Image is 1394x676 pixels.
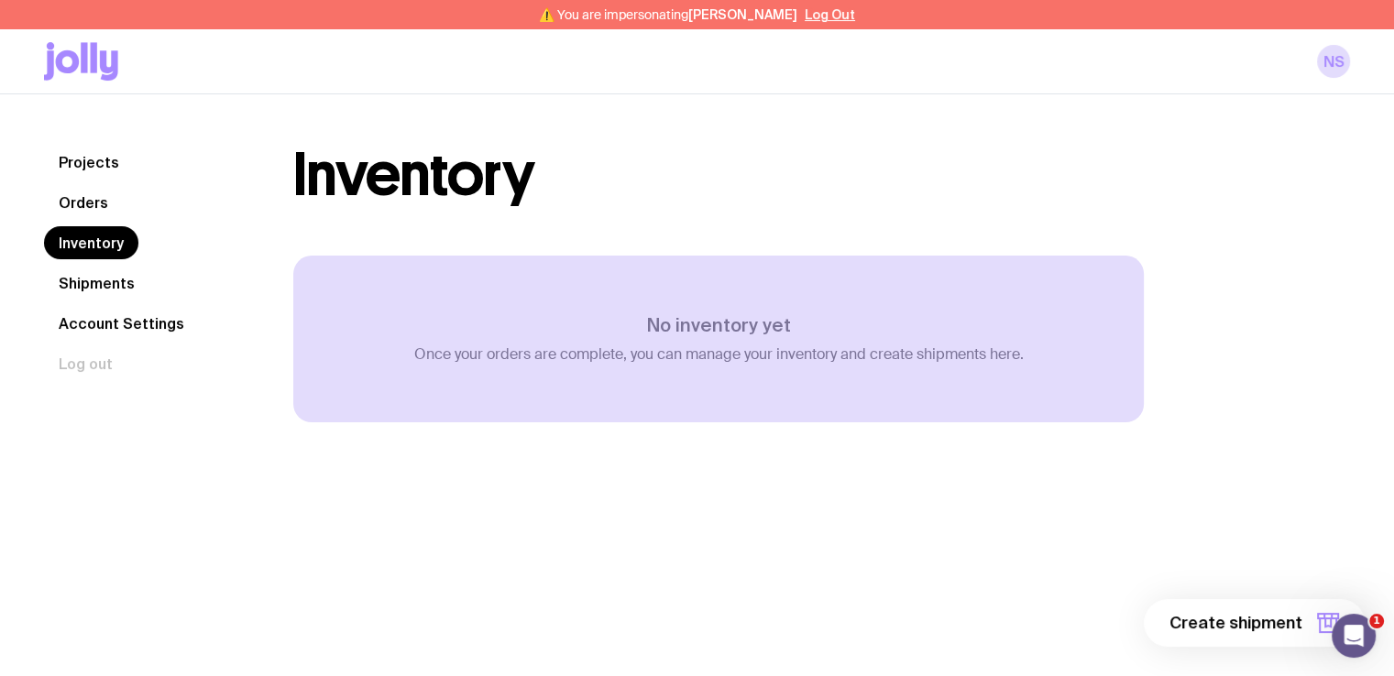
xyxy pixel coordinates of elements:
[1317,45,1350,78] a: NS
[1332,614,1376,658] iframe: Intercom live chat
[414,314,1024,336] h3: No inventory yet
[44,226,138,259] a: Inventory
[44,347,127,380] button: Log out
[805,7,855,22] button: Log Out
[44,267,149,300] a: Shipments
[688,7,797,22] span: [PERSON_NAME]
[44,186,123,219] a: Orders
[293,146,534,204] h1: Inventory
[1369,614,1384,628] span: 1
[1144,599,1365,647] button: Create shipment
[414,345,1024,364] p: Once your orders are complete, you can manage your inventory and create shipments here.
[44,146,134,179] a: Projects
[539,7,797,22] span: ⚠️ You are impersonating
[1169,612,1302,634] span: Create shipment
[44,307,199,340] a: Account Settings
